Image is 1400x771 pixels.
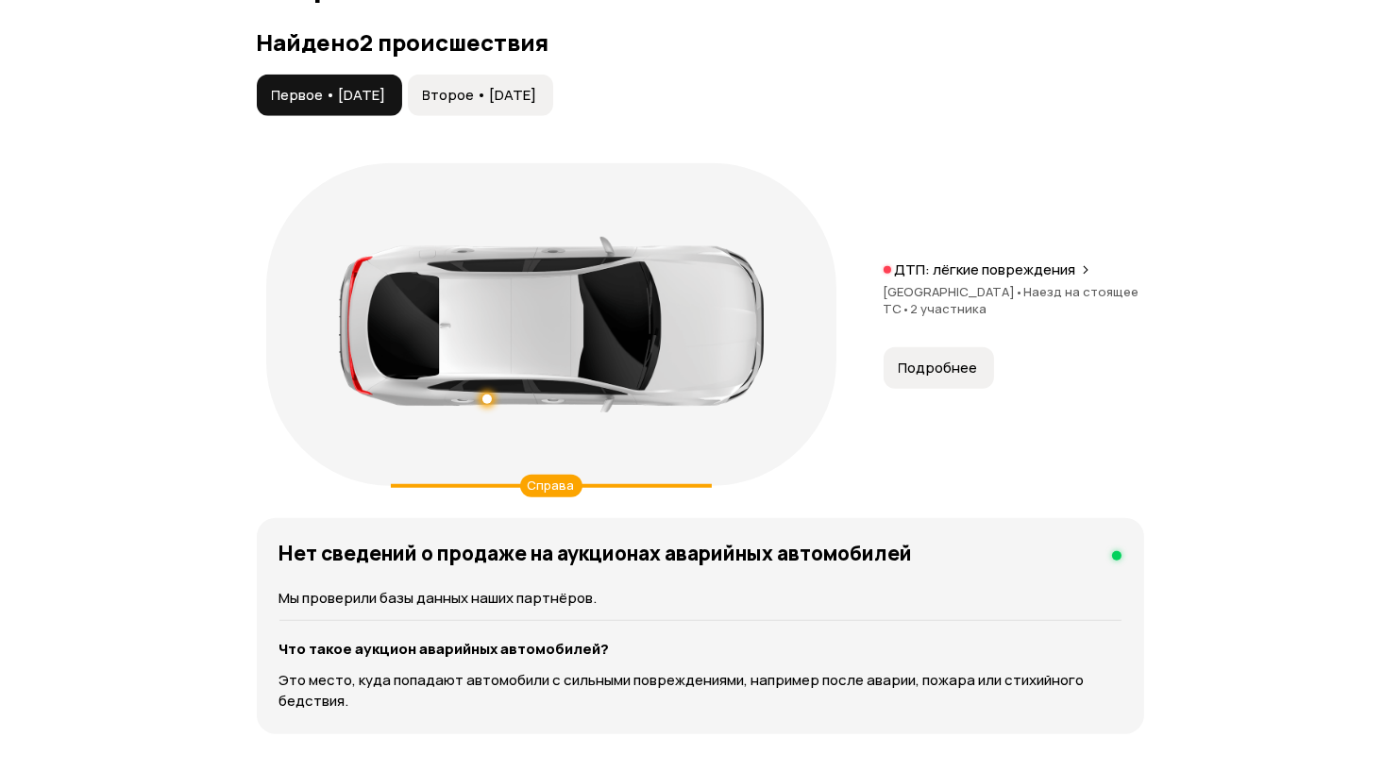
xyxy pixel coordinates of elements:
[884,283,1139,317] span: Наезд на стоящее ТС
[899,359,978,377] span: Подробнее
[911,300,987,317] span: 2 участника
[884,347,994,389] button: Подробнее
[257,75,402,116] button: Первое • [DATE]
[272,86,386,105] span: Первое • [DATE]
[279,588,1122,609] p: Мы проверили базы данных наших партнёров.
[279,670,1122,712] p: Это место, куда попадают автомобили с сильными повреждениями, например после аварии, пожара или с...
[884,283,1024,300] span: [GEOGRAPHIC_DATA]
[1016,283,1024,300] span: •
[895,260,1076,279] p: ДТП: лёгкие повреждения
[279,639,610,659] strong: Что такое аукцион аварийных автомобилей?
[279,541,913,565] h4: Нет сведений о продаже на аукционах аварийных автомобилей
[408,75,553,116] button: Второе • [DATE]
[423,86,537,105] span: Второе • [DATE]
[257,29,1144,56] h3: Найдено 2 происшествия
[902,300,911,317] span: •
[520,475,582,497] div: Справа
